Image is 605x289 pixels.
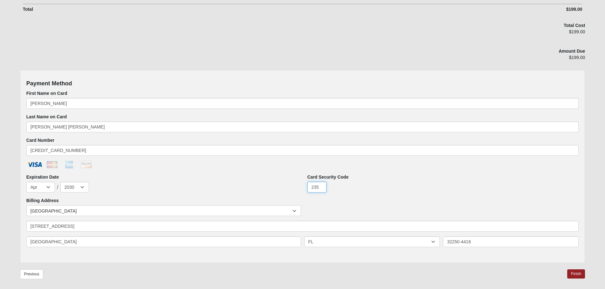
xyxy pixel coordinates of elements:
span: / [57,184,58,190]
label: Card Number [26,137,55,143]
input: Address [26,221,579,232]
div: $199.00 [403,29,585,39]
label: Billing Address [26,197,59,204]
label: Expiration Date [26,174,59,180]
div: $199.00 [403,54,585,65]
label: Last Name on Card [26,114,67,120]
span: [GEOGRAPHIC_DATA] [30,206,292,216]
label: Amount Due [559,48,585,54]
input: Zip [443,236,579,247]
label: First Name on Card [26,90,67,96]
a: Finish [567,269,585,279]
label: Card Security Code [307,174,349,180]
div: Total [23,6,442,13]
label: Total Cost [564,22,585,29]
a: Previous [20,269,44,279]
input: City [26,236,301,247]
div: $199.00 [442,6,582,13]
h4: Payment Method [26,80,579,87]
